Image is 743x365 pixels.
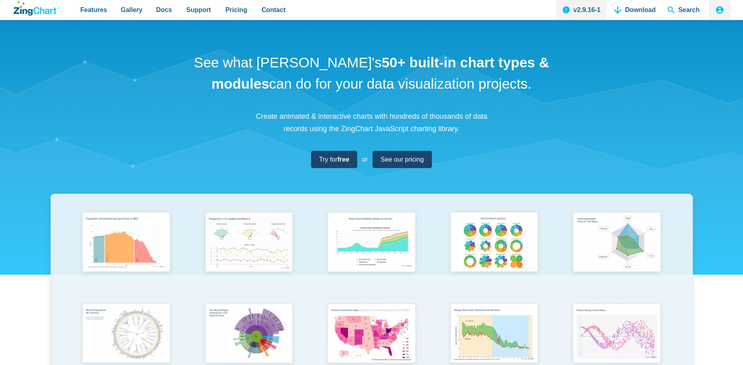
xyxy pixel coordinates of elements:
[311,151,357,168] a: Try forfree
[14,1,59,16] a: ZingChart Logo. Click to return to the homepage
[65,208,188,299] a: Population Distribution by Age Group in 2052
[322,208,420,278] img: Area Chart (Displays Nodes on Hover)
[212,55,549,91] strong: 50+ built-in chart types & modules
[186,4,211,15] span: Support
[121,4,142,15] span: Gallery
[77,208,175,278] img: Population Distribution by Age Group in 2052
[381,154,424,165] span: See our pricing
[373,151,432,168] a: See our pricing
[556,208,678,299] a: Animated Radar Chart ft. Pet Data
[338,156,349,163] strong: free
[251,110,492,135] p: Create animated & interactive charts with hundreds of thousands of data records using the ZingCha...
[319,154,349,165] span: Try for
[445,208,543,278] img: Pie Transform Options
[200,208,298,278] img: Responsive Live Update Dashboard
[191,52,552,94] h1: See what [PERSON_NAME]'s can do for your data visualization projects.
[310,208,433,299] a: Area Chart (Displays Nodes on Hover)
[225,4,247,15] span: Pricing
[262,4,286,15] span: Contact
[80,4,107,15] span: Features
[568,208,666,278] img: Animated Radar Chart ft. Pet Data
[187,208,310,299] a: Responsive Live Update Dashboard
[362,154,368,165] span: or
[433,208,556,299] a: Pie Transform Options
[156,4,172,15] span: Docs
